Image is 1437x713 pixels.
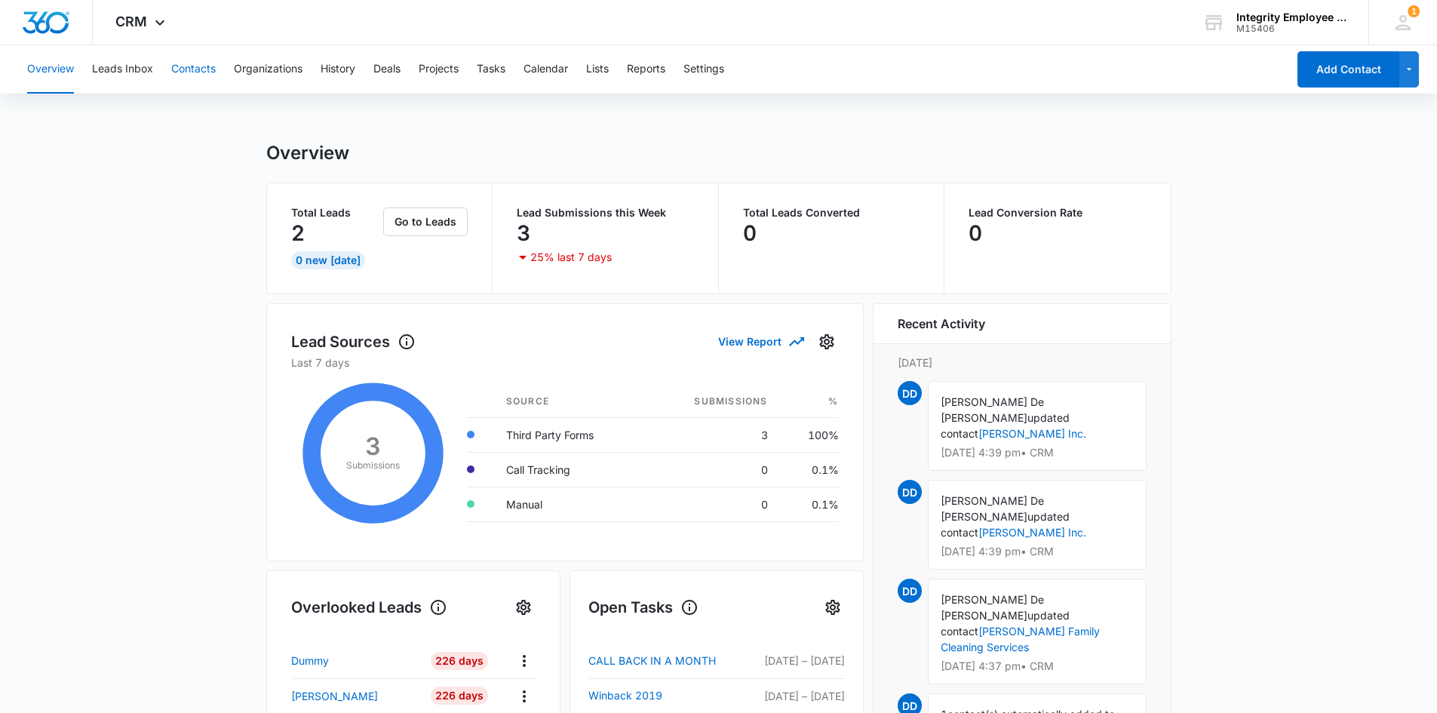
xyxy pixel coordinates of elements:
p: Lead Submissions this Week [517,207,694,218]
p: 2 [291,221,305,245]
button: View Report [718,328,803,355]
p: 3 [517,221,530,245]
h1: Overlooked Leads [291,596,447,619]
button: Lists [586,45,609,94]
button: Go to Leads [383,207,468,236]
a: [PERSON_NAME] Inc. [978,427,1086,440]
p: [DATE] [898,355,1147,370]
button: Overview [27,45,74,94]
p: [DATE] – [DATE] [745,653,845,668]
a: [PERSON_NAME] [291,688,418,704]
button: Leads Inbox [92,45,153,94]
p: [DATE] 4:37 pm • CRM [941,661,1134,672]
button: Actions [512,649,536,672]
td: 0.1% [780,487,839,521]
p: [DATE] 4:39 pm • CRM [941,546,1134,557]
th: Submissions [646,386,780,418]
button: Projects [419,45,459,94]
button: Settings [683,45,724,94]
td: 0 [646,487,780,521]
td: Third Party Forms [494,417,646,452]
span: DD [898,579,922,603]
h6: Recent Activity [898,315,985,333]
button: Add Contact [1297,51,1399,88]
div: 226 Days [431,687,488,705]
td: 0.1% [780,452,839,487]
h1: Lead Sources [291,330,416,353]
button: Settings [511,595,536,619]
span: 1 [1408,5,1420,17]
th: % [780,386,839,418]
button: Settings [821,595,845,619]
td: 100% [780,417,839,452]
h1: Overview [266,142,349,164]
p: Last 7 days [291,355,839,370]
p: 25% last 7 days [530,252,612,263]
span: DD [898,480,922,504]
p: 0 [743,221,757,245]
p: Dummy [291,653,329,668]
a: Dummy [291,653,418,668]
div: 226 Days [431,652,488,670]
p: [PERSON_NAME] [291,688,378,704]
td: 0 [646,452,780,487]
p: Lead Conversion Rate [969,207,1147,218]
span: [PERSON_NAME] De [PERSON_NAME] [941,395,1044,424]
a: [PERSON_NAME] Inc. [978,526,1086,539]
button: History [321,45,355,94]
a: Go to Leads [383,215,468,228]
button: Reports [627,45,665,94]
a: Winback 2019 [588,687,745,705]
span: DD [898,381,922,405]
th: Source [494,386,646,418]
button: Contacts [171,45,216,94]
span: [PERSON_NAME] De [PERSON_NAME] [941,494,1044,523]
td: Manual [494,487,646,521]
div: account name [1236,11,1346,23]
p: Total Leads [291,207,381,218]
h1: Open Tasks [588,596,699,619]
div: notifications count [1408,5,1420,17]
button: Calendar [524,45,568,94]
p: [DATE] – [DATE] [745,688,845,704]
p: Total Leads Converted [743,207,920,218]
td: 3 [646,417,780,452]
button: Settings [815,330,839,354]
div: 0 New [DATE] [291,251,365,269]
span: [PERSON_NAME] De [PERSON_NAME] [941,593,1044,622]
p: [DATE] 4:39 pm • CRM [941,447,1134,458]
div: account id [1236,23,1346,34]
button: Organizations [234,45,302,94]
button: Tasks [477,45,505,94]
button: Deals [373,45,401,94]
td: Call Tracking [494,452,646,487]
a: CALL BACK IN A MONTH [588,652,745,670]
p: 0 [969,221,982,245]
span: CRM [115,14,147,29]
button: Actions [512,684,536,708]
a: [PERSON_NAME] Family Cleaning Services [941,625,1100,653]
